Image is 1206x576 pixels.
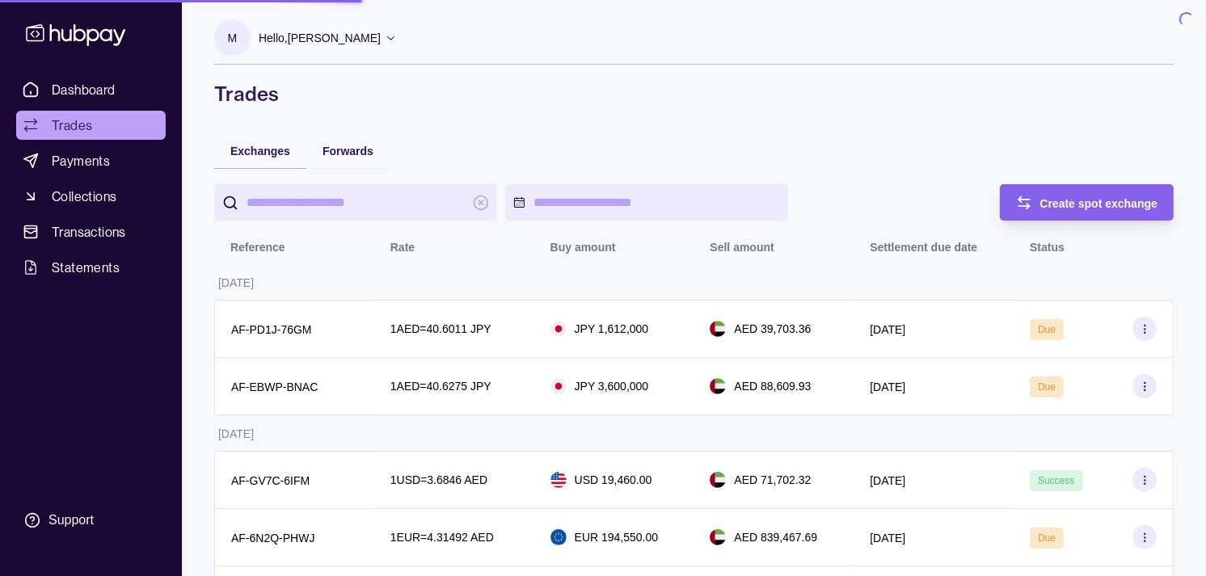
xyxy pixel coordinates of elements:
[52,80,116,99] span: Dashboard
[16,503,166,537] a: Support
[710,472,726,488] img: ae
[390,241,415,254] p: Rate
[230,145,290,158] span: Exchanges
[231,474,310,487] p: AF-GV7C-6IFM
[575,471,652,489] p: USD 19,460.00
[52,222,126,242] span: Transactions
[16,182,166,211] a: Collections
[214,81,1174,107] h1: Trades
[550,321,567,337] img: jp
[52,116,92,135] span: Trades
[228,29,238,47] p: M
[52,187,116,206] span: Collections
[550,241,616,254] p: Buy amount
[575,320,649,338] p: JPY 1,612,000
[231,380,318,393] p: AF-EBWP-BNAC
[550,378,567,394] img: jp
[550,472,567,488] img: us
[1038,532,1056,544] span: Due
[48,511,94,529] div: Support
[390,377,491,395] p: 1 AED = 40.6275 JPY
[230,241,285,254] p: Reference
[710,378,726,394] img: ae
[870,241,977,254] p: Settlement due date
[734,320,811,338] p: AED 39,703.36
[734,377,811,395] p: AED 88,609.93
[390,528,494,546] p: 1 EUR = 4.31492 AED
[259,29,381,47] p: Hello, [PERSON_NAME]
[16,146,166,175] a: Payments
[710,241,774,254] p: Sell amount
[710,529,726,545] img: ae
[575,377,649,395] p: JPY 3,600,000
[734,471,811,489] p: AED 71,702.32
[870,532,905,544] p: [DATE]
[390,471,487,489] p: 1 USD = 3.6846 AED
[870,380,905,393] p: [DATE]
[16,217,166,246] a: Transactions
[16,111,166,140] a: Trades
[16,253,166,282] a: Statements
[16,75,166,104] a: Dashboard
[1038,475,1074,486] span: Success
[218,427,254,440] p: [DATE]
[1040,197,1158,210] span: Create spot exchange
[247,184,465,221] input: search
[52,258,120,277] span: Statements
[870,474,905,487] p: [DATE]
[1038,324,1056,335] span: Due
[734,528,817,546] p: AED 839,467.69
[1000,184,1174,221] button: Create spot exchange
[231,323,312,336] p: AF-PD1J-76GM
[710,321,726,337] img: ae
[550,529,567,545] img: eu
[52,151,110,170] span: Payments
[1038,381,1056,393] span: Due
[390,320,491,338] p: 1 AED = 40.6011 JPY
[1030,241,1065,254] p: Status
[575,528,659,546] p: EUR 194,550.00
[870,323,905,336] p: [DATE]
[218,276,254,289] p: [DATE]
[231,532,314,544] p: AF-6N2Q-PHWJ
[323,145,373,158] span: Forwards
